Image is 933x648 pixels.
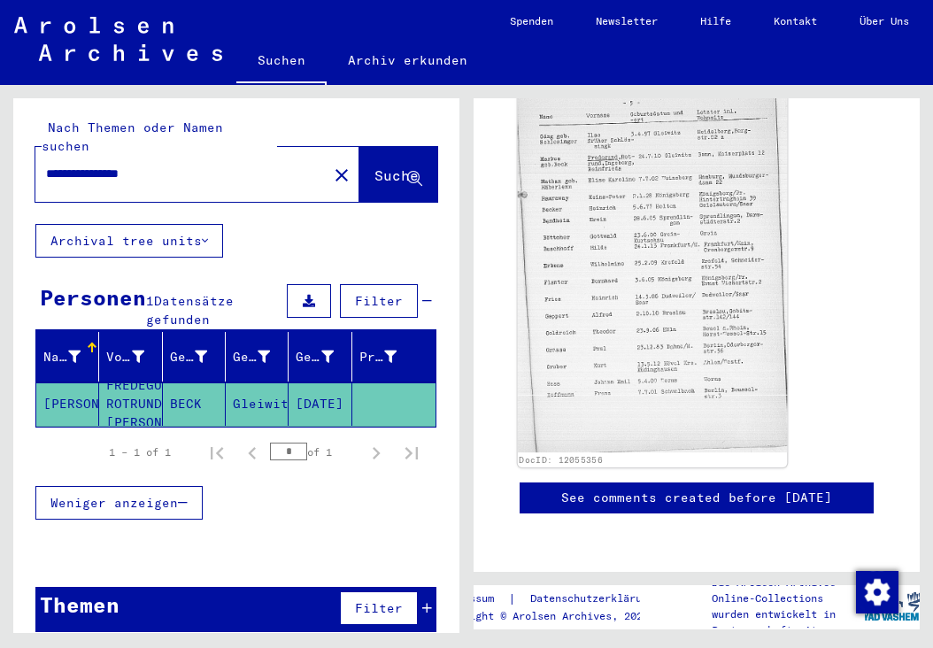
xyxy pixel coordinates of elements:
mat-cell: [PERSON_NAME] [36,382,99,426]
button: Next page [359,435,394,470]
button: Previous page [235,435,270,470]
div: Vorname [106,343,166,371]
div: Zustimmung ändern [855,570,898,613]
img: Zustimmung ändern [856,571,898,613]
div: Geburtsname [170,348,207,366]
div: Geburtsdatum [296,343,355,371]
mat-header-cell: Prisoner # [352,332,436,382]
a: Suchen [236,39,327,85]
div: | [438,590,675,608]
mat-header-cell: Geburtsdatum [289,332,351,382]
button: Suche [359,147,437,202]
span: Weniger anzeigen [50,495,178,511]
mat-header-cell: Geburt‏ [226,332,289,382]
img: 001.jpg [518,62,788,452]
div: Geburtsname [170,343,229,371]
p: Die Arolsen Archives Online-Collections [712,575,864,606]
div: 1 – 1 of 1 [109,444,171,460]
mat-header-cell: Geburtsname [163,332,226,382]
mat-cell: Gleiwitz [226,382,289,426]
button: First page [199,435,235,470]
a: Datenschutzerklärung [516,590,675,608]
span: Filter [355,293,403,309]
button: Filter [340,591,418,625]
span: Datensätze gefunden [146,293,234,328]
img: Arolsen_neg.svg [14,17,222,61]
div: Geburt‏ [233,348,270,366]
div: of 1 [270,444,359,460]
p: wurden entwickelt in Partnerschaft mit [712,606,864,638]
mat-cell: [DATE] [289,382,351,426]
button: Archival tree units [35,224,223,258]
mat-header-cell: Vorname [99,332,162,382]
div: Vorname [106,348,143,366]
mat-cell: FREDEGUND ROTRUND [PERSON_NAME] [99,382,162,426]
button: Weniger anzeigen [35,486,203,520]
span: Suche [374,166,419,184]
mat-label: Nach Themen oder Namen suchen [42,120,223,154]
button: Clear [324,157,359,192]
p: Copyright © Arolsen Archives, 2021 [438,608,675,624]
div: Geburtsdatum [296,348,333,366]
mat-header-cell: Nachname [36,332,99,382]
div: Prisoner # [359,348,397,366]
div: Personen [40,282,146,313]
mat-icon: close [331,165,352,186]
mat-cell: BECK [163,382,226,426]
div: Prisoner # [359,343,419,371]
div: Nachname [43,348,81,366]
button: Last page [394,435,429,470]
button: Filter [340,284,418,318]
div: Themen [40,589,120,621]
a: DocID: 12055356 [519,455,603,466]
div: Geburt‏ [233,343,292,371]
span: 1 [146,293,154,309]
span: Filter [355,600,403,616]
a: Archiv erkunden [327,39,489,81]
a: Impressum [438,590,508,608]
div: Nachname [43,343,103,371]
a: See comments created before [DATE] [561,489,832,507]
